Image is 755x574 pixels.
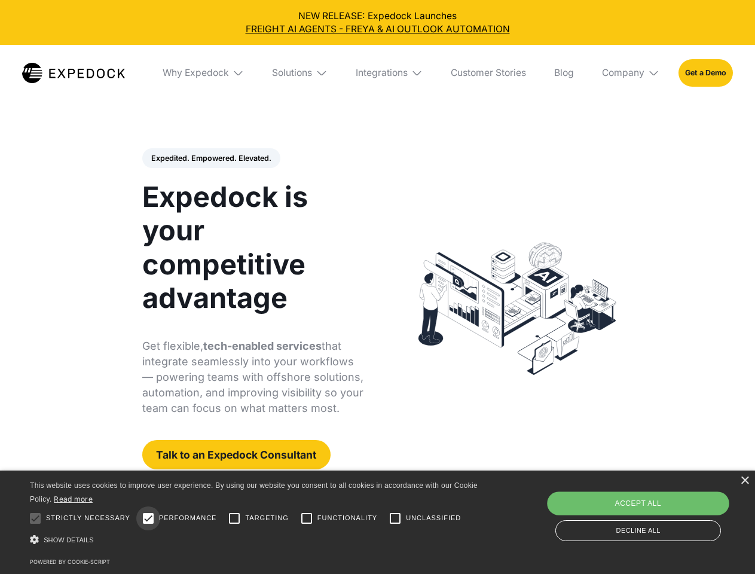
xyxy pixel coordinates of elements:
[678,59,733,86] a: Get a Demo
[30,481,478,503] span: This website uses cookies to improve user experience. By using our website you consent to all coo...
[142,180,364,315] h1: Expedock is your competitive advantage
[592,45,669,101] div: Company
[142,440,331,469] a: Talk to an Expedock Consultant
[556,445,755,574] iframe: Chat Widget
[245,513,288,523] span: Targeting
[44,536,94,544] span: Show details
[142,338,364,416] p: Get flexible, that integrate seamlessly into your workflows — powering teams with offshore soluti...
[272,67,312,79] div: Solutions
[602,67,644,79] div: Company
[163,67,229,79] div: Why Expedock
[203,340,322,352] strong: tech-enabled services
[547,491,729,515] div: Accept all
[159,513,217,523] span: Performance
[10,23,746,36] a: FREIGHT AI AGENTS - FREYA & AI OUTLOOK AUTOMATION
[10,10,746,36] div: NEW RELEASE: Expedock Launches
[441,45,535,101] a: Customer Stories
[153,45,253,101] div: Why Expedock
[54,494,93,503] a: Read more
[30,532,482,548] div: Show details
[263,45,337,101] div: Solutions
[406,513,461,523] span: Unclassified
[545,45,583,101] a: Blog
[317,513,377,523] span: Functionality
[46,513,130,523] span: Strictly necessary
[30,558,110,565] a: Powered by cookie-script
[356,67,408,79] div: Integrations
[346,45,432,101] div: Integrations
